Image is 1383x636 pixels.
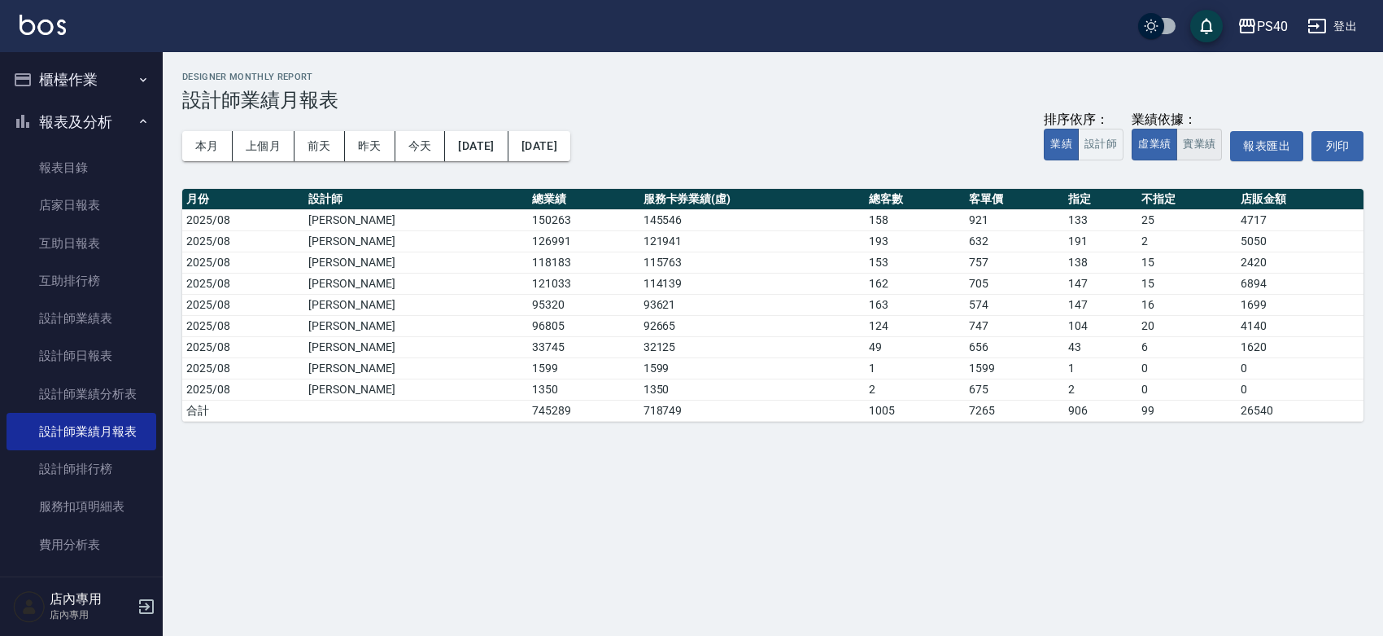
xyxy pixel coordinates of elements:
td: 118183 [528,252,639,273]
td: 906 [1064,400,1137,421]
button: 前天 [294,131,345,161]
td: [PERSON_NAME] [304,294,528,315]
a: 設計師排行榜 [7,450,156,488]
p: 店內專用 [50,607,133,622]
td: 合計 [182,400,304,421]
td: 92665 [639,315,866,336]
td: 121941 [639,230,866,252]
td: 153 [865,252,965,273]
td: 124 [865,315,965,336]
td: 162 [865,273,965,294]
td: [PERSON_NAME] [304,273,528,294]
h5: 店內專用 [50,591,133,607]
td: 2025/08 [182,315,304,336]
th: 店販金額 [1237,189,1363,210]
button: 客戶管理 [7,570,156,612]
td: 6894 [1237,273,1363,294]
td: 1 [1064,357,1137,379]
td: 574 [965,294,1065,315]
button: 實業績 [1176,129,1222,160]
td: [PERSON_NAME] [304,252,528,273]
button: 設計師 [1078,129,1123,160]
td: 33745 [528,336,639,357]
a: 報表目錄 [7,149,156,186]
td: 96805 [528,315,639,336]
td: 145546 [639,209,866,230]
td: 1350 [528,379,639,400]
button: save [1190,10,1223,42]
td: 2 [1137,230,1237,252]
button: 業績 [1044,129,1079,160]
td: 104 [1064,315,1137,336]
td: 6 [1137,336,1237,357]
td: 5050 [1237,230,1363,252]
td: 2025/08 [182,294,304,315]
div: PS40 [1257,16,1288,37]
td: 1005 [865,400,965,421]
td: 1620 [1237,336,1363,357]
a: 店家日報表 [7,186,156,224]
td: 114139 [639,273,866,294]
td: 25 [1137,209,1237,230]
a: 設計師日報表 [7,337,156,375]
td: 1 [865,357,965,379]
td: 163 [865,294,965,315]
button: 登出 [1301,11,1363,42]
td: 757 [965,252,1065,273]
td: 1350 [639,379,866,400]
td: 656 [965,336,1065,357]
td: [PERSON_NAME] [304,209,528,230]
button: 櫃檯作業 [7,59,156,101]
td: 2025/08 [182,357,304,379]
td: 126991 [528,230,639,252]
td: 138 [1064,252,1137,273]
td: 4140 [1237,315,1363,336]
td: [PERSON_NAME] [304,379,528,400]
td: 93621 [639,294,866,315]
td: 0 [1137,379,1237,400]
a: 互助日報表 [7,225,156,262]
td: 20 [1137,315,1237,336]
th: 客單價 [965,189,1065,210]
td: 191 [1064,230,1137,252]
td: 99 [1137,400,1237,421]
th: 總業績 [528,189,639,210]
td: 675 [965,379,1065,400]
button: 今天 [395,131,446,161]
td: 32125 [639,336,866,357]
td: 147 [1064,273,1137,294]
button: [DATE] [445,131,508,161]
button: 本月 [182,131,233,161]
th: 指定 [1064,189,1137,210]
td: 7265 [965,400,1065,421]
td: 4717 [1237,209,1363,230]
button: 昨天 [345,131,395,161]
td: [PERSON_NAME] [304,357,528,379]
button: 報表匯出 [1230,131,1303,161]
td: 0 [1137,357,1237,379]
td: 16 [1137,294,1237,315]
td: [PERSON_NAME] [304,315,528,336]
td: 15 [1137,252,1237,273]
td: 745289 [528,400,639,421]
td: 705 [965,273,1065,294]
td: 0 [1237,379,1363,400]
table: a dense table [182,189,1363,422]
td: 115763 [639,252,866,273]
td: 2420 [1237,252,1363,273]
th: 不指定 [1137,189,1237,210]
div: 業績依據： [1132,112,1222,129]
td: 2025/08 [182,379,304,400]
td: [PERSON_NAME] [304,230,528,252]
img: Person [13,590,46,623]
td: 147 [1064,294,1137,315]
td: 150263 [528,209,639,230]
td: 158 [865,209,965,230]
button: 上個月 [233,131,294,161]
th: 服務卡券業績(虛) [639,189,866,210]
th: 設計師 [304,189,528,210]
td: [PERSON_NAME] [304,336,528,357]
td: 2025/08 [182,230,304,252]
button: 虛業績 [1132,129,1177,160]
